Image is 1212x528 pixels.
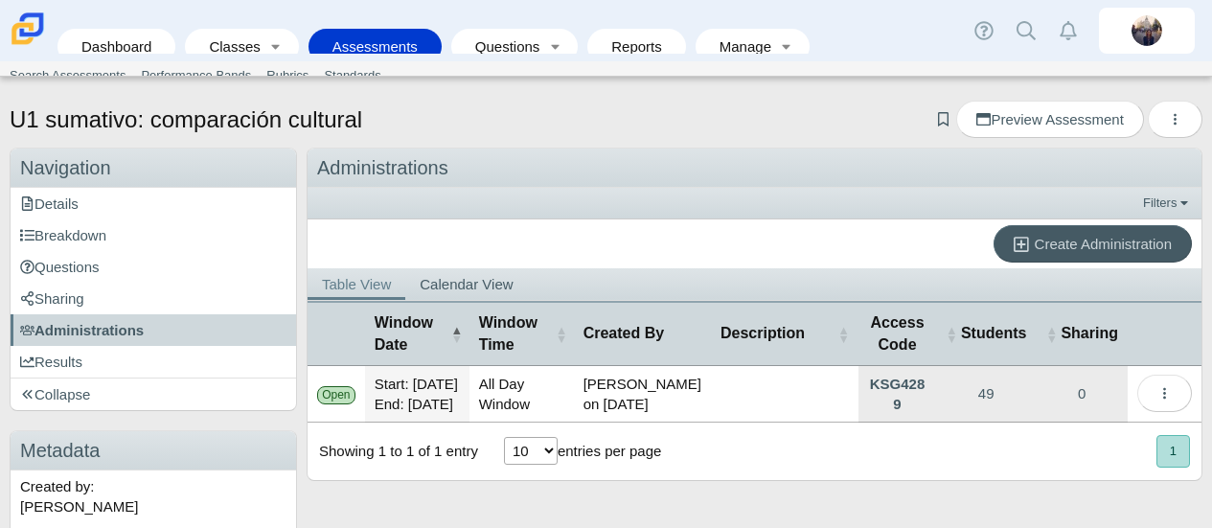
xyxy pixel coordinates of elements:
[259,61,316,90] a: Rubrics
[20,227,106,243] span: Breakdown
[1156,435,1190,467] button: 1
[133,61,259,90] a: Performance Bands
[263,29,289,64] a: Toggle expanded
[405,268,527,300] a: Calendar View
[583,323,701,344] span: Created By
[11,219,296,251] a: Breakdown
[1047,10,1089,52] a: Alerts
[11,251,296,283] a: Questions
[597,29,676,64] a: Reports
[20,322,144,338] span: Administrations
[868,312,926,356] span: Access Code
[375,312,447,356] span: Window Date
[1061,323,1118,344] span: Sharing
[1036,366,1128,422] a: Manage Sharing
[10,103,362,136] h1: U1 sumativo: comparación cultural
[479,312,552,356] span: Window Time
[469,366,574,423] td: All Day Window
[11,431,296,471] h3: Metadata
[20,195,79,212] span: Details
[946,325,957,344] span: Students : Activate to sort
[451,325,460,344] span: Window Date : Activate to invert sorting
[8,35,48,52] a: Carmen School of Science & Technology
[11,346,296,378] a: Results
[11,314,296,346] a: Administrations
[11,188,296,219] a: Details
[1045,325,1057,344] span: Sharing : Activate to sort
[1137,375,1192,412] button: More options
[318,29,432,64] a: Assessments
[558,443,661,459] label: entries per page
[1155,435,1190,467] nav: pagination
[11,379,296,410] a: Collapse
[365,366,469,423] td: Start: [DATE] End: [DATE]
[11,283,296,314] a: Sharing
[956,101,1143,138] a: Preview Assessment
[2,61,133,90] a: Search Assessments
[961,323,1026,344] span: Students
[574,366,711,423] td: [PERSON_NAME] on [DATE]
[858,366,936,422] a: Click to Expand
[837,325,849,344] span: Description : Activate to sort
[317,386,355,404] div: Open
[1132,15,1162,46] img: britta.barnhart.NdZ84j
[20,354,82,370] span: Results
[1099,8,1195,54] a: britta.barnhart.NdZ84j
[20,259,100,275] span: Questions
[11,471,296,522] div: Created by: [PERSON_NAME]
[461,29,541,64] a: Questions
[20,157,111,178] span: Navigation
[773,29,800,64] a: Toggle expanded
[308,423,478,480] div: Showing 1 to 1 of 1 entry
[308,268,405,300] a: Table View
[1138,194,1197,213] a: Filters
[934,111,952,127] a: Add bookmark
[556,325,564,344] span: Window Time : Activate to sort
[705,29,773,64] a: Manage
[316,61,388,90] a: Standards
[20,386,90,402] span: Collapse
[936,366,1036,422] a: View Participants
[976,111,1123,127] span: Preview Assessment
[194,29,262,64] a: Classes
[67,29,166,64] a: Dashboard
[1148,101,1202,138] button: More options
[541,29,568,64] a: Toggle expanded
[20,290,84,307] span: Sharing
[308,149,1201,188] div: Administrations
[994,225,1192,263] a: Create Administration
[8,9,48,49] img: Carmen School of Science & Technology
[1035,236,1172,252] span: Create Administration
[720,323,834,344] span: Description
